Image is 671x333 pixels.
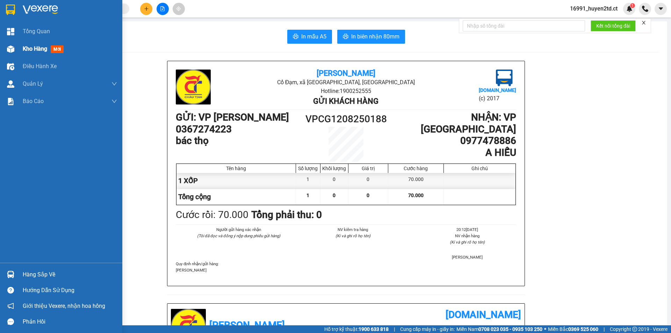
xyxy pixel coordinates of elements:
b: Tổng phải thu: 0 [251,209,322,220]
b: [PERSON_NAME] [317,69,375,78]
img: warehouse-icon [7,271,14,278]
span: printer [293,34,298,40]
img: solution-icon [7,98,14,105]
span: Kho hàng [23,45,47,52]
span: Tổng cộng [178,193,211,201]
h1: 0367274223 [176,123,303,135]
span: plus [144,6,149,11]
li: Hotline: 1900252555 [65,26,292,35]
div: Quy định nhận/gửi hàng : [176,261,516,273]
span: message [7,318,14,325]
span: Điều hành xe [23,62,57,71]
img: logo.jpg [9,9,44,44]
b: [DOMAIN_NAME] [446,309,521,320]
b: [DOMAIN_NAME] [479,87,516,93]
li: 20:12[DATE] [419,226,516,233]
b: [PERSON_NAME] [209,319,285,331]
span: | [604,325,605,333]
h1: 0977478886 [389,135,516,147]
img: warehouse-icon [7,45,14,53]
strong: 0708 023 035 - 0935 103 250 [478,326,542,332]
div: Khối lượng [322,166,346,171]
span: Báo cáo [23,97,44,106]
li: Người gửi hàng xác nhận [190,226,287,233]
img: icon-new-feature [626,6,633,12]
span: Giới thiệu Vexere, nhận hoa hồng [23,302,105,310]
b: Gửi khách hàng [313,97,378,106]
p: [PERSON_NAME] [176,267,516,273]
span: Cung cấp máy in - giấy in: [400,325,455,333]
span: 1 [306,193,309,198]
li: Cổ Đạm, xã [GEOGRAPHIC_DATA], [GEOGRAPHIC_DATA] [232,78,459,87]
span: question-circle [7,287,14,294]
span: Miền Nam [456,325,542,333]
img: dashboard-icon [7,28,14,35]
img: logo.jpg [176,70,211,104]
span: Hỗ trợ kỹ thuật: [324,325,389,333]
h1: A HIẾU [389,147,516,159]
strong: 1900 633 818 [359,326,389,332]
span: down [111,99,117,104]
li: [PERSON_NAME] [419,254,516,260]
span: | [394,325,395,333]
span: close [641,20,646,25]
span: 0 [367,193,369,198]
i: (Kí và ghi rõ họ tên) [335,233,370,238]
button: caret-down [655,3,667,15]
span: Miền Bắc [548,325,598,333]
li: NV nhận hàng [419,233,516,239]
img: phone-icon [642,6,648,12]
img: warehouse-icon [7,63,14,70]
div: Cước rồi : 70.000 [176,207,248,223]
span: mới [51,45,64,53]
span: 1 [631,3,634,8]
li: NV kiểm tra hàng [304,226,402,233]
li: Cổ Đạm, xã [GEOGRAPHIC_DATA], [GEOGRAPHIC_DATA] [65,17,292,26]
li: (c) 2017 [479,94,516,103]
b: GỬI : VP [PERSON_NAME] [176,111,289,123]
span: 70.000 [408,193,424,198]
button: printerIn biên nhận 80mm [337,30,405,44]
div: Phản hồi [23,317,117,327]
button: printerIn mẫu A5 [287,30,332,44]
button: plus [140,3,152,15]
input: Nhập số tổng đài [463,20,585,31]
i: (Tôi đã đọc và đồng ý nộp dung phiếu gửi hàng) [197,233,280,238]
button: file-add [157,3,169,15]
li: Hotline: 1900252555 [232,87,459,95]
span: 16991_huyen2td.ct [564,4,623,13]
div: Tên hàng [178,166,294,171]
span: copyright [632,327,637,332]
div: Hàng sắp về [23,269,117,280]
span: caret-down [658,6,664,12]
div: 1 [296,173,320,189]
b: GỬI : VP [PERSON_NAME] [9,51,122,62]
strong: 0369 525 060 [568,326,598,332]
div: 0 [320,173,348,189]
h1: bác thọ [176,135,303,147]
div: Cước hàng [390,166,442,171]
b: NHẬN : VP [GEOGRAPHIC_DATA] [421,111,516,135]
img: logo.jpg [496,70,513,86]
span: Kết nối tổng đài [596,22,630,30]
div: Hướng dẫn sử dụng [23,285,117,296]
button: aim [173,3,185,15]
img: logo-vxr [6,5,15,15]
span: In biên nhận 80mm [351,32,399,41]
span: Tổng Quan [23,27,50,36]
div: Ghi chú [446,166,514,171]
span: 0 [333,193,335,198]
div: Giá trị [350,166,386,171]
span: ⚪️ [544,328,546,331]
h1: VPCG1208250188 [303,111,389,127]
button: Kết nối tổng đài [591,20,636,31]
span: printer [343,34,348,40]
span: In mẫu A5 [301,32,326,41]
div: Số lượng [298,166,318,171]
div: 1 XỐP [176,173,296,189]
img: warehouse-icon [7,80,14,88]
span: down [111,81,117,87]
i: (Kí và ghi rõ họ tên) [450,240,485,245]
div: 0 [348,173,388,189]
span: Quản Lý [23,79,43,88]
